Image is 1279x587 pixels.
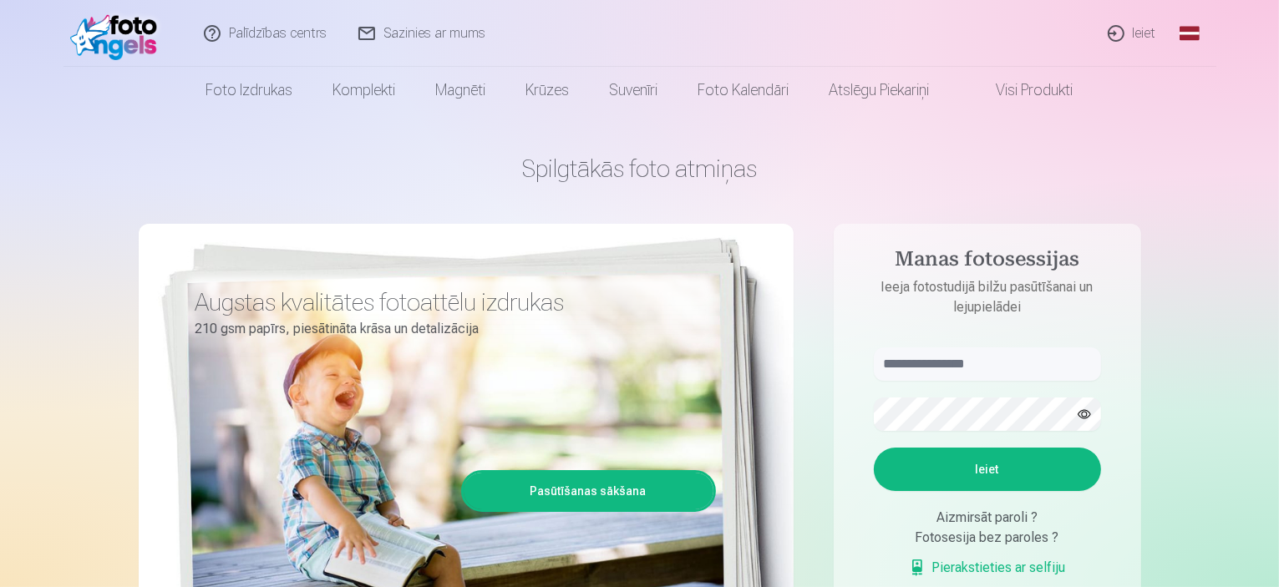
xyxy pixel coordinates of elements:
div: Fotosesija bez paroles ? [874,528,1101,548]
div: Aizmirsāt paroli ? [874,508,1101,528]
h1: Spilgtākās foto atmiņas [139,154,1141,184]
a: Foto kalendāri [678,67,810,114]
h3: Augstas kvalitātes fotoattēlu izdrukas [195,287,703,317]
a: Foto izdrukas [186,67,313,114]
p: 210 gsm papīrs, piesātināta krāsa un detalizācija [195,317,703,341]
a: Krūzes [506,67,590,114]
a: Pasūtīšanas sākšana [464,473,713,509]
a: Suvenīri [590,67,678,114]
a: Pierakstieties ar selfiju [909,558,1066,578]
a: Visi produkti [950,67,1094,114]
h4: Manas fotosessijas [857,247,1118,277]
a: Komplekti [313,67,416,114]
a: Magnēti [416,67,506,114]
p: Ieeja fotostudijā bilžu pasūtīšanai un lejupielādei [857,277,1118,317]
a: Atslēgu piekariņi [810,67,950,114]
button: Ieiet [874,448,1101,491]
img: /fa1 [70,7,166,60]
